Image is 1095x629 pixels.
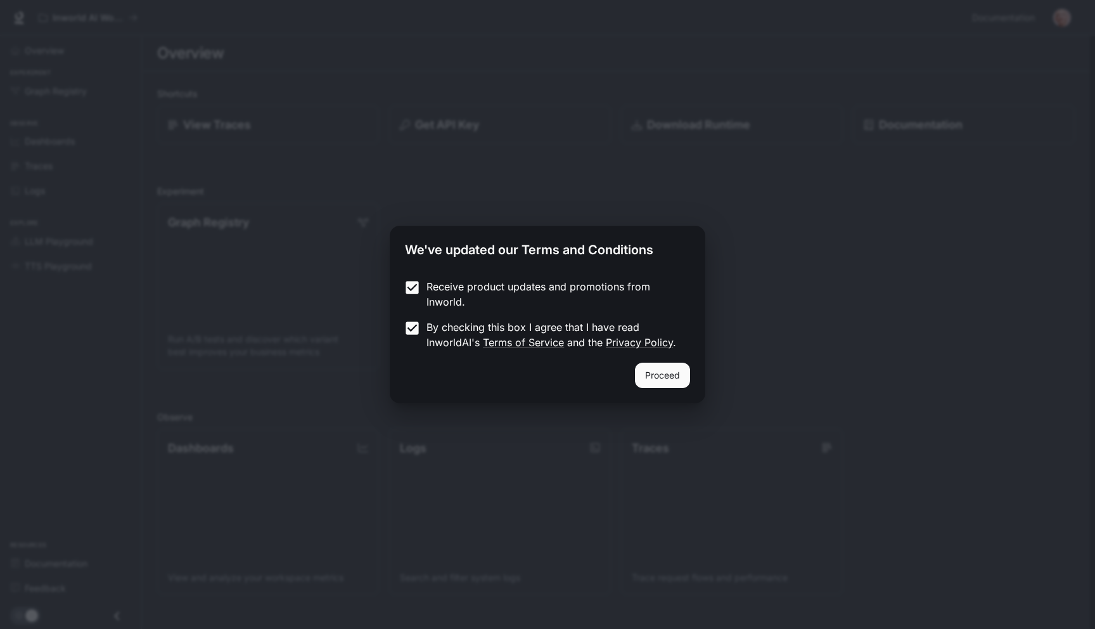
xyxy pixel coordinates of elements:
[635,363,690,388] button: Proceed
[390,226,705,269] h2: We've updated our Terms and Conditions
[426,279,680,309] p: Receive product updates and promotions from Inworld.
[606,336,673,349] a: Privacy Policy
[426,320,680,350] p: By checking this box I agree that I have read InworldAI's and the .
[483,336,564,349] a: Terms of Service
